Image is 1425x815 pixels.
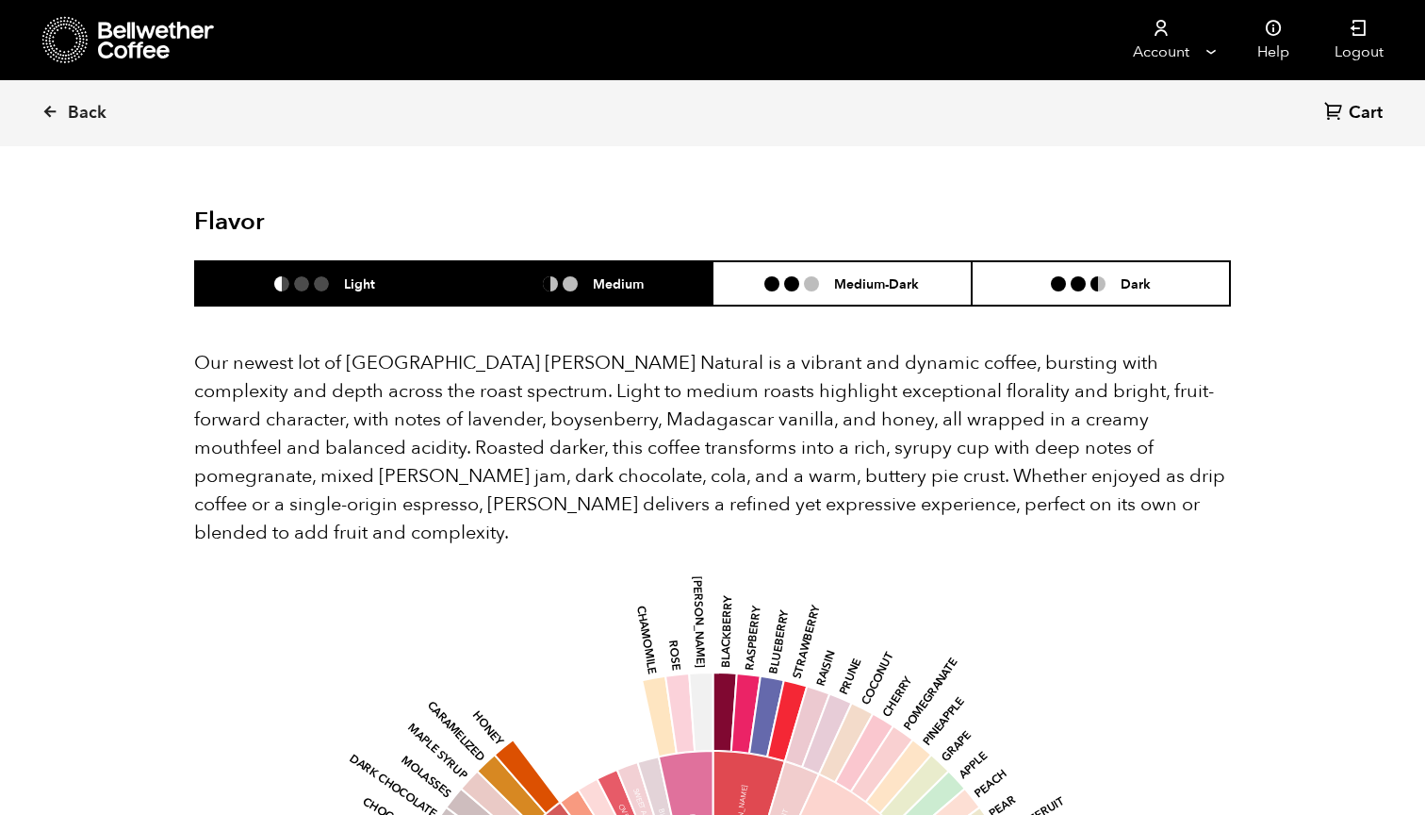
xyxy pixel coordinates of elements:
[344,275,375,291] h6: Light
[834,275,919,291] h6: Medium-Dark
[194,349,1231,547] p: Our newest lot of [GEOGRAPHIC_DATA] [PERSON_NAME] Natural is a vibrant and dynamic coffee, bursti...
[194,208,540,237] h2: Flavor
[1349,102,1383,125] span: Cart
[593,275,644,291] h6: Medium
[1324,101,1387,126] a: Cart
[68,102,106,125] span: Back
[1121,275,1151,291] h6: Dark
